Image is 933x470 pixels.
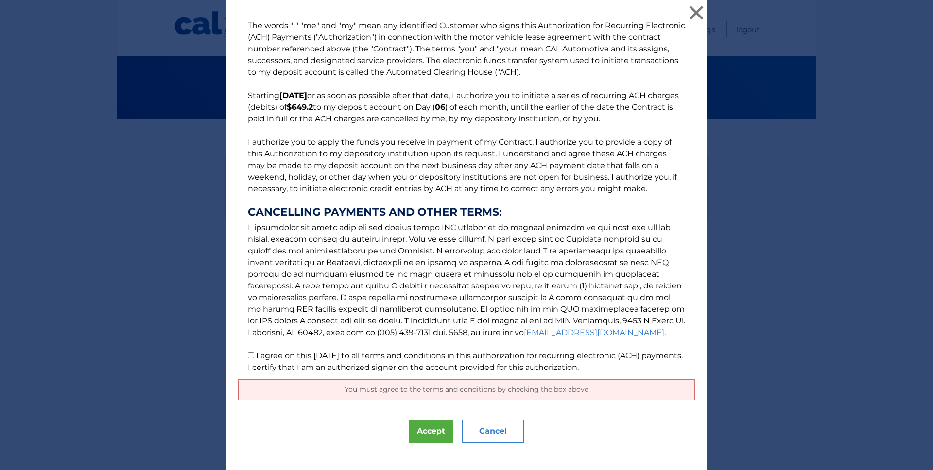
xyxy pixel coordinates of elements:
[345,385,588,394] span: You must agree to the terms and conditions by checking the box above
[248,206,685,218] strong: CANCELLING PAYMENTS AND OTHER TERMS:
[287,102,313,112] b: $649.2
[462,420,524,443] button: Cancel
[248,351,683,372] label: I agree on this [DATE] to all terms and conditions in this authorization for recurring electronic...
[687,3,706,22] button: ×
[279,91,307,100] b: [DATE]
[409,420,453,443] button: Accept
[435,102,445,112] b: 06
[238,20,695,373] p: The words "I" "me" and "my" mean any identified Customer who signs this Authorization for Recurri...
[524,328,664,337] a: [EMAIL_ADDRESS][DOMAIN_NAME]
